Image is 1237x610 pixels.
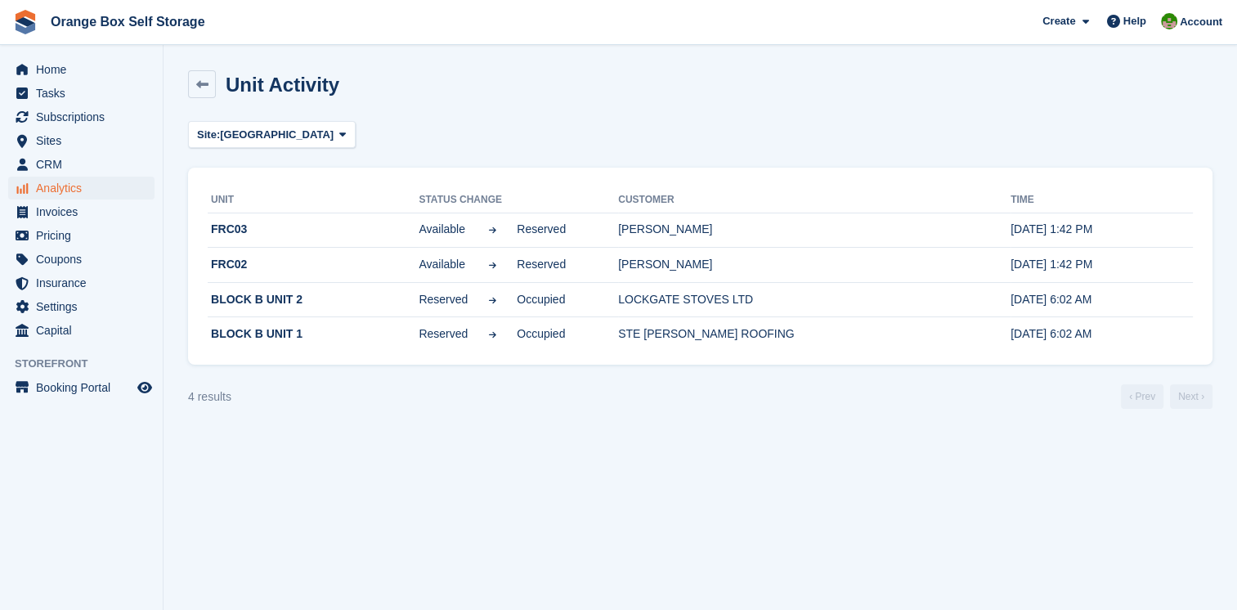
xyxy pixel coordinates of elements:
[36,271,134,294] span: Insurance
[1011,327,1091,340] time: 2025-09-01 05:02:54 UTC
[8,295,155,318] a: menu
[188,121,356,148] button: Site: [GEOGRAPHIC_DATA]
[8,58,155,81] a: menu
[36,248,134,271] span: Coupons
[135,378,155,397] a: Preview store
[36,153,134,176] span: CRM
[13,10,38,34] img: stora-icon-8386f47178a22dfd0bd8f6a31ec36ba5ce8667c1dd55bd0f319d3a0aa187defe.svg
[208,187,419,213] th: Unit
[1011,222,1092,235] time: 2025-09-01 12:42:28 UTC
[36,58,134,81] span: Home
[8,82,155,105] a: menu
[419,291,468,308] span: Reserved
[1011,258,1092,271] time: 2025-09-01 12:42:14 UTC
[36,224,134,247] span: Pricing
[8,105,155,128] a: menu
[1121,384,1163,409] a: Previous
[8,200,155,223] a: menu
[15,356,163,372] span: Storefront
[618,248,1011,283] td: [PERSON_NAME]
[226,74,339,96] h1: Unit Activity
[220,127,334,143] span: [GEOGRAPHIC_DATA]
[8,177,155,200] a: menu
[36,177,134,200] span: Analytics
[419,325,468,343] span: Reserved
[8,153,155,176] a: menu
[197,127,220,143] span: Site:
[8,129,155,152] a: menu
[36,319,134,342] span: Capital
[419,187,618,213] th: Status change
[36,105,134,128] span: Subscriptions
[44,8,212,35] a: Orange Box Self Storage
[618,187,1011,213] th: Customer
[36,376,134,399] span: Booking Portal
[419,221,468,238] span: Available
[8,319,155,342] a: menu
[1118,384,1216,409] nav: Page
[8,224,155,247] a: menu
[188,388,231,406] div: 4 results
[517,256,566,273] span: Reserved
[419,256,468,273] span: Available
[618,282,1011,317] td: LOCKGATE STOVES LTD
[8,271,155,294] a: menu
[36,129,134,152] span: Sites
[208,317,419,352] td: BLOCK B UNIT 1
[1123,13,1146,29] span: Help
[1170,384,1212,409] a: Next
[36,200,134,223] span: Invoices
[36,82,134,105] span: Tasks
[517,291,566,308] span: Occupied
[618,317,1011,352] td: STE [PERSON_NAME] ROOFING
[1180,14,1222,30] span: Account
[8,248,155,271] a: menu
[208,213,419,248] td: FRC03
[8,376,155,399] a: menu
[36,295,134,318] span: Settings
[618,213,1011,248] td: [PERSON_NAME]
[1011,293,1091,306] time: 2025-09-01 05:02:54 UTC
[1042,13,1075,29] span: Create
[208,248,419,283] td: FRC02
[1011,187,1193,213] th: Time
[517,221,566,238] span: Reserved
[208,282,419,317] td: BLOCK B UNIT 2
[517,325,566,343] span: Occupied
[1161,13,1177,29] img: Eric Smith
